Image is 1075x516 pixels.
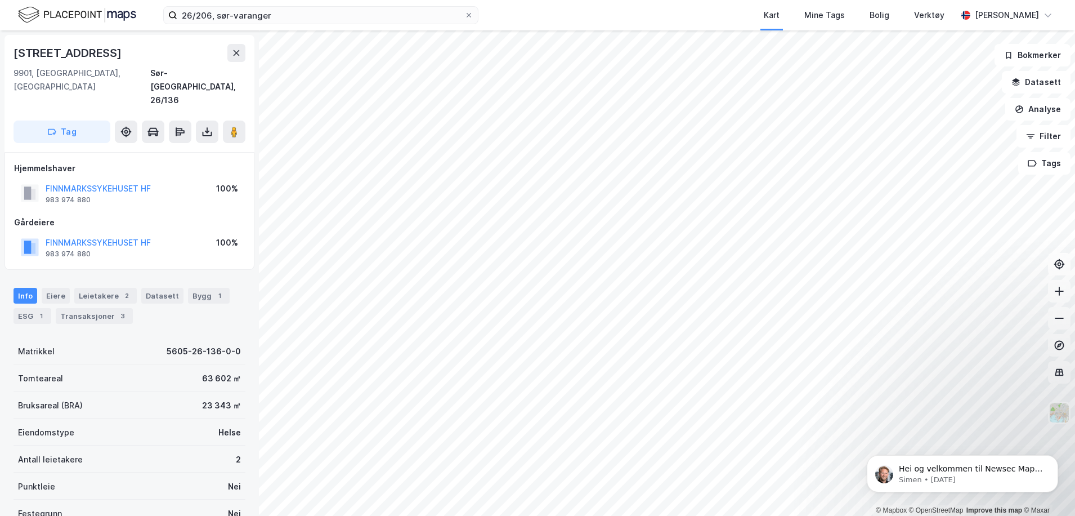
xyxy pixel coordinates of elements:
iframe: Intercom notifications message [850,432,1075,510]
div: Antall leietakere [18,453,83,466]
div: Matrikkel [18,345,55,358]
div: Eiere [42,288,70,304]
div: Info [14,288,37,304]
div: Sør-[GEOGRAPHIC_DATA], 26/136 [150,66,245,107]
div: [PERSON_NAME] [975,8,1039,22]
button: Tag [14,121,110,143]
a: Mapbox [876,506,907,514]
button: Filter [1016,125,1070,148]
div: 1 [35,310,47,322]
div: Kart [764,8,780,22]
div: 2 [121,290,132,301]
img: Z [1049,402,1070,424]
div: 1 [214,290,225,301]
a: Improve this map [966,506,1022,514]
div: 100% [216,182,238,195]
button: Tags [1018,152,1070,175]
div: 2 [236,453,241,466]
div: 23 343 ㎡ [202,399,241,412]
div: Gårdeiere [14,216,245,229]
div: Tomteareal [18,372,63,385]
div: 983 974 880 [46,250,91,259]
div: 100% [216,236,238,250]
div: 983 974 880 [46,195,91,204]
div: Mine Tags [804,8,845,22]
div: Transaksjoner [56,308,133,324]
div: 9901, [GEOGRAPHIC_DATA], [GEOGRAPHIC_DATA] [14,66,150,107]
div: 63 602 ㎡ [202,372,241,385]
button: Bokmerker [995,44,1070,66]
div: ESG [14,308,51,324]
div: 3 [117,310,128,322]
div: Helse [218,426,241,439]
div: [STREET_ADDRESS] [14,44,124,62]
button: Datasett [1002,71,1070,94]
div: Datasett [141,288,183,304]
a: OpenStreetMap [909,506,964,514]
div: Nei [228,480,241,493]
img: logo.f888ab2527a4732fd821a326f86c7f29.svg [18,5,136,25]
div: 5605-26-136-0-0 [167,345,241,358]
input: Søk på adresse, matrikkel, gårdeiere, leietakere eller personer [177,7,464,24]
div: Eiendomstype [18,426,74,439]
div: Hjemmelshaver [14,162,245,175]
div: Verktøy [914,8,944,22]
div: Leietakere [74,288,137,304]
div: Bruksareal (BRA) [18,399,83,412]
div: Punktleie [18,480,55,493]
div: Bygg [188,288,230,304]
div: Bolig [870,8,889,22]
button: Analyse [1005,98,1070,121]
